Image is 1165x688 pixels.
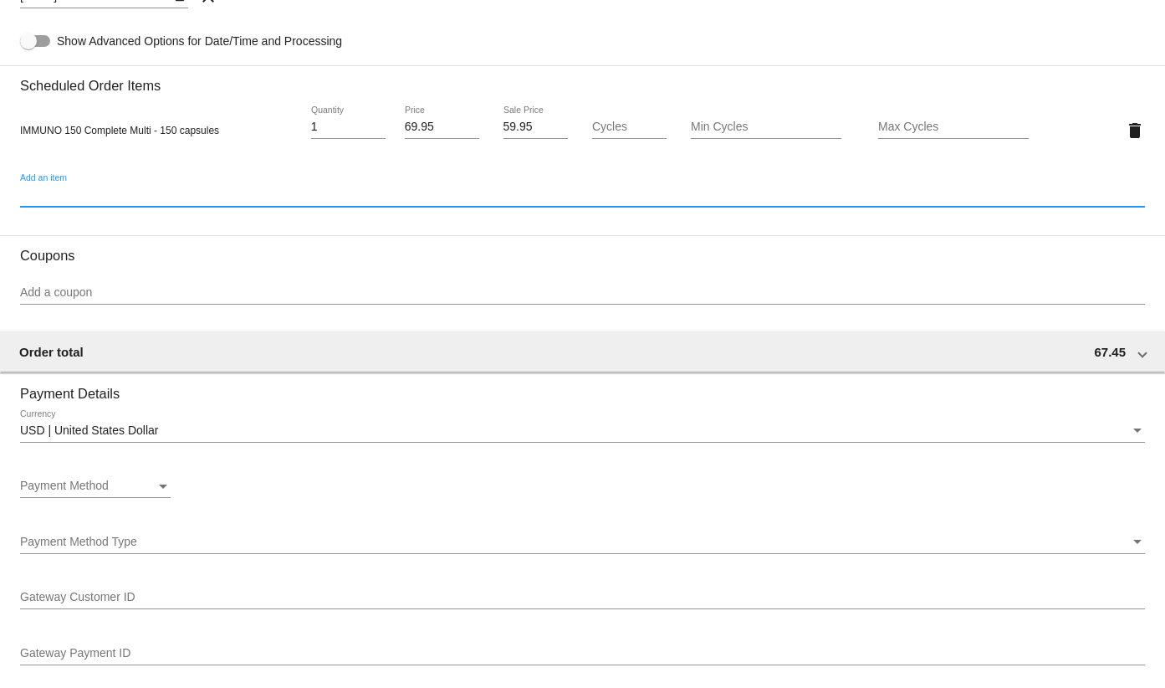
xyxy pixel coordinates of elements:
input: Gateway Customer ID [20,591,1145,604]
input: Add a coupon [20,286,1145,300]
mat-icon: delete [1125,121,1145,141]
h3: Coupons [20,235,1145,264]
h3: Payment Details [20,373,1145,402]
mat-select: Payment Method Type [20,536,1145,549]
mat-select: Currency [20,424,1145,438]
input: Max Cycles [878,121,1029,134]
input: Add an item [20,188,1145,202]
input: Price [405,121,479,134]
h3: Scheduled Order Items [20,65,1145,94]
mat-select: Payment Method [20,480,171,493]
input: Quantity [311,121,386,134]
span: Payment Method [20,479,109,492]
input: Sale Price [503,121,569,134]
span: Order total [19,345,84,359]
span: 67.45 [1094,345,1126,359]
span: Show Advanced Options for Date/Time and Processing [57,33,342,49]
span: Payment Method Type [20,535,137,548]
input: Min Cycles [691,121,841,134]
span: IMMUNO 150 Complete Multi - 150 capsules [20,125,219,136]
input: Gateway Payment ID [20,647,1145,660]
input: Cycles [592,121,667,134]
span: USD | United States Dollar [20,424,158,437]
